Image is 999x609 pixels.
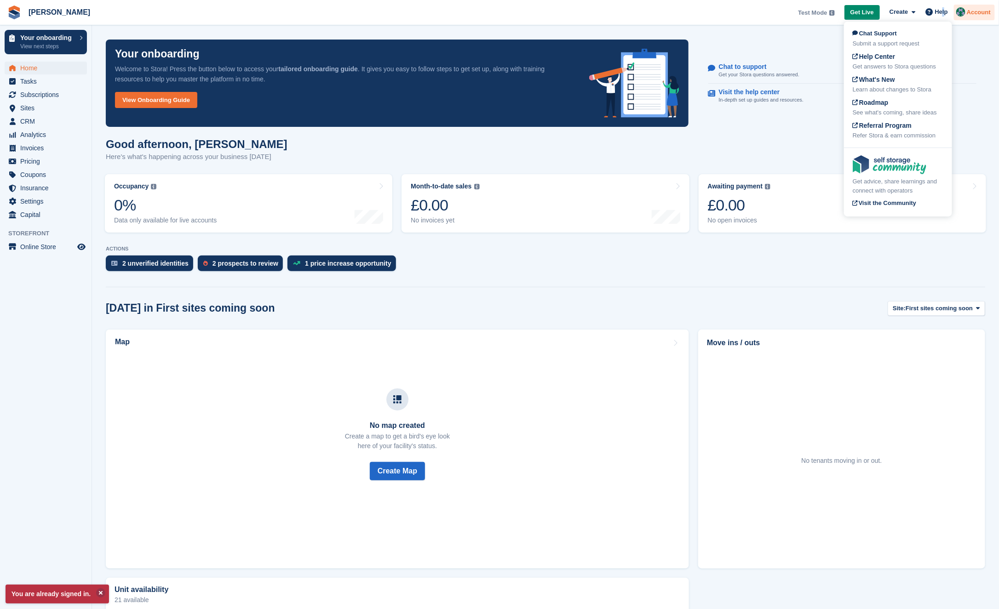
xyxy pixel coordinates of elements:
[853,122,912,129] span: Referral Program
[5,88,87,101] a: menu
[20,75,75,88] span: Tasks
[20,128,75,141] span: Analytics
[5,155,87,168] a: menu
[114,216,217,224] div: Data only available for live accounts
[370,462,425,480] button: Create Map
[474,184,480,189] img: icon-info-grey-7440780725fd019a000dd9b08b2336e03edf1995a4989e88bcd33f0948082b44.svg
[278,65,358,73] strong: tailored onboarding guide
[765,184,770,189] img: icon-info-grey-7440780725fd019a000dd9b08b2336e03edf1995a4989e88bcd33f0948082b44.svg
[853,108,943,117] div: See what's coming, share ideas
[5,115,87,128] a: menu
[20,208,75,221] span: Capital
[853,30,897,37] span: Chat Support
[5,102,87,114] a: menu
[853,155,926,174] img: community-logo-e120dcb29bea30313fccf008a00513ea5fe9ad107b9d62852cae38739ed8438e.svg
[393,395,402,404] img: map-icn-33ee37083ee616e46c38cad1a60f524a97daa1e2b2c8c0bc3eb3415660979fc1.svg
[106,138,287,150] h1: Good afternoon, [PERSON_NAME]
[853,52,943,71] a: Help Center Get answers to Stora questions
[853,121,943,140] a: Referral Program Refer Stora & earn commission
[115,64,574,84] p: Welcome to Stora! Press the button below to access your . It gives you easy to follow steps to ge...
[890,7,908,17] span: Create
[106,330,689,569] a: Map No map created Create a map to get a bird's eye lookhere of your facility's status. Create Map
[6,585,109,603] p: You are already signed in.
[798,8,827,17] span: Test Mode
[20,115,75,128] span: CRM
[105,174,392,233] a: Occupancy 0% Data only available for live accounts
[345,432,450,451] p: Create a map to get a bird's eye look here of your facility's status.
[853,85,943,94] div: Learn about changes to Stora
[115,597,680,603] p: 21 available
[5,208,87,221] a: menu
[853,199,916,206] span: Visit the Community
[5,62,87,74] a: menu
[115,586,168,594] h2: Unit availability
[20,155,75,168] span: Pricing
[115,92,197,108] a: View Onboarding Guide
[212,260,278,267] div: 2 prospects to review
[707,337,976,348] h2: Move ins / outs
[719,63,792,71] p: Chat to support
[5,30,87,54] a: Your onboarding View next steps
[114,182,149,190] div: Occupancy
[719,88,797,96] p: Visit the help center
[5,195,87,208] a: menu
[853,53,896,60] span: Help Center
[198,256,287,276] a: 2 prospects to review
[305,260,391,267] div: 1 price increase opportunity
[888,301,985,316] button: Site: First sites coming soon
[76,241,87,252] a: Preview store
[203,261,208,266] img: prospect-51fa495bee0391a8d652442698ab0144808aea92771e9ea1ae160a38d050c398.svg
[411,196,479,215] div: £0.00
[708,58,976,84] a: Chat to support Get your Stora questions answered.
[719,96,804,104] p: In-depth set up guides and resources.
[967,8,991,17] span: Account
[956,7,965,17] img: Isak Martinelle
[20,142,75,154] span: Invoices
[5,168,87,181] a: menu
[699,174,986,233] a: Awaiting payment £0.00 No open invoices
[106,152,287,162] p: Here's what's happening across your business [DATE]
[20,88,75,101] span: Subscriptions
[708,196,771,215] div: £0.00
[122,260,189,267] div: 2 unverified identities
[853,155,943,209] a: Get advice, share learnings and connect with operators Visit the Community
[20,34,75,41] p: Your onboarding
[115,338,130,346] h2: Map
[5,75,87,88] a: menu
[906,304,973,313] span: First sites coming soon
[20,42,75,51] p: View next steps
[25,5,94,20] a: [PERSON_NAME]
[7,6,21,19] img: stora-icon-8386f47178a22dfd0bd8f6a31ec36ba5ce8667c1dd55bd0f319d3a0aa187defe.svg
[801,456,882,466] div: No tenants moving in or out.
[106,256,198,276] a: 2 unverified identities
[106,246,985,252] p: ACTIONS
[20,62,75,74] span: Home
[708,84,976,108] a: Visit the help center In-depth set up guides and resources.
[345,421,450,430] h3: No map created
[829,10,835,16] img: icon-info-grey-7440780725fd019a000dd9b08b2336e03edf1995a4989e88bcd33f0948082b44.svg
[708,182,763,190] div: Awaiting payment
[853,99,889,106] span: Roadmap
[411,182,471,190] div: Month-to-date sales
[20,102,75,114] span: Sites
[844,5,880,20] a: Get Live
[111,261,118,266] img: verify_identity-adf6edd0f0f0b5bbfe63781bf79b02c33cf7c696d77639b501bdc392416b5a36.svg
[106,302,275,314] h2: [DATE] in First sites coming soon
[20,182,75,194] span: Insurance
[20,168,75,181] span: Coupons
[5,182,87,194] a: menu
[287,256,401,276] a: 1 price increase opportunity
[589,49,679,118] img: onboarding-info-6c161a55d2c0e0a8cae90662b2fe09162a5109e8cc188191df67fb4f79e88e88.svg
[935,7,948,17] span: Help
[411,216,479,224] div: No invoices yet
[853,39,943,48] div: Submit a support request
[20,240,75,253] span: Online Store
[708,216,771,224] div: No open invoices
[5,128,87,141] a: menu
[20,195,75,208] span: Settings
[853,76,895,83] span: What's New
[5,142,87,154] a: menu
[114,196,217,215] div: 0%
[8,229,92,238] span: Storefront
[402,174,689,233] a: Month-to-date sales £0.00 No invoices yet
